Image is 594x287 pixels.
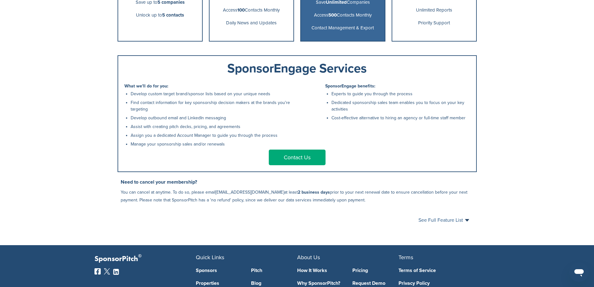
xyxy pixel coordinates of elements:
h3: Need to cancel your membership? [121,178,477,186]
p: Daily News and Updates [212,19,291,27]
p: Contact Management & Export [303,24,382,32]
a: Sponsors [196,268,242,273]
li: Develop outbound email and LinkedIn messaging [131,115,294,121]
li: Manage your sponsorship sales and/or renewals [131,141,294,147]
li: Experts to guide you through the process [331,91,470,97]
span: Quick Links [196,254,224,261]
p: Access Contacts Monthly [212,6,291,14]
a: Blog [251,281,297,286]
p: You can cancel at anytime. To do so, please email at least prior to your next renewal date to ens... [121,188,477,204]
li: Cost-effective alternative to hiring an agency or full-time staff member [331,115,470,121]
iframe: Button to launch messaging window [569,262,589,282]
img: Facebook [94,268,101,275]
b: 100 [237,7,245,13]
img: Twitter [104,268,110,275]
p: Unlimited Reports [395,6,474,14]
a: See Full Feature List [418,218,469,223]
a: Pitch [251,268,297,273]
span: Terms [398,254,413,261]
a: Properties [196,281,242,286]
li: Assign you a dedicated Account Manager to guide you through the process [131,132,294,139]
p: Unlock up to [121,11,200,19]
p: Access Contacts Monthly [303,11,382,19]
a: [EMAIL_ADDRESS][DOMAIN_NAME] [215,190,284,195]
a: Privacy Policy [398,281,490,286]
li: Find contact information for key sponsorship decision makers at the brands you're targeting [131,99,294,112]
b: 2 business days [298,190,330,195]
p: Priority Support [395,19,474,27]
span: About Us [297,254,320,261]
div: SponsorEngage Services [124,62,470,75]
li: Assist with creating pitch decks, pricing, and agreements [131,123,294,130]
b: 5 contacts [162,12,184,18]
span: ® [138,252,142,260]
p: SponsorPitch [94,255,196,264]
b: What we'll do for you: [124,83,168,89]
b: SponsorEngage benefits: [325,83,375,89]
a: Why SponsorPitch? [297,281,343,286]
b: 500 [328,12,337,18]
a: Contact Us [269,150,326,165]
a: Request Demo [352,281,398,286]
a: Terms of Service [398,268,490,273]
li: Develop custom target brand/sponsor lists based on your unique needs [131,91,294,97]
a: How It Works [297,268,343,273]
a: Pricing [352,268,398,273]
li: Dedicated sponsorship sales team enables you to focus on your key activities [331,99,470,112]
